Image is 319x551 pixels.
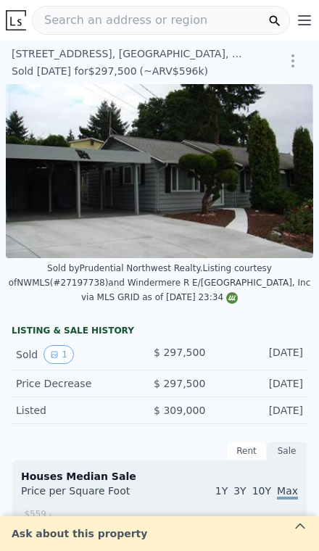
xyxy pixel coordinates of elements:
div: Rent [226,442,267,460]
span: $ 309,000 [154,405,205,416]
span: Max [277,485,298,500]
div: (~ARV $596k ) [137,64,209,78]
tspan: $559 [24,509,46,519]
div: Houses Median Sale [21,469,298,484]
div: Sold by Prudential Northwest Realty . [47,263,203,273]
div: Sale [267,442,307,460]
div: [STREET_ADDRESS] , [GEOGRAPHIC_DATA] , WA 98148 [12,46,246,61]
span: 10Y [252,485,271,497]
div: Ask about this property [3,526,156,541]
img: NWMLS Logo [226,292,238,304]
span: 1Y [215,485,228,497]
div: Price per Square Foot [21,484,159,507]
div: Listed [16,403,108,418]
div: Listing courtesy of NWMLS (#27197738) and Windermere R E/[GEOGRAPHIC_DATA], Inc via MLS GRID as o... [9,263,310,302]
div: [DATE] [211,403,303,418]
button: Show Options [278,46,307,75]
img: Sale: 120458654 Parcel: 97399209 [6,84,313,258]
span: 3Y [233,485,246,497]
img: Lotside [6,10,26,30]
span: Search an address or region [33,12,207,29]
div: LISTING & SALE HISTORY [12,325,307,339]
span: $ 297,500 [154,347,205,358]
div: Sold [16,345,108,364]
div: [DATE] [211,376,303,391]
div: Price Decrease [16,376,108,391]
div: [DATE] [211,345,303,364]
button: View historical data [43,345,74,364]
span: $ 297,500 [154,378,205,389]
div: Sold [DATE] for $297,500 [12,64,137,78]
